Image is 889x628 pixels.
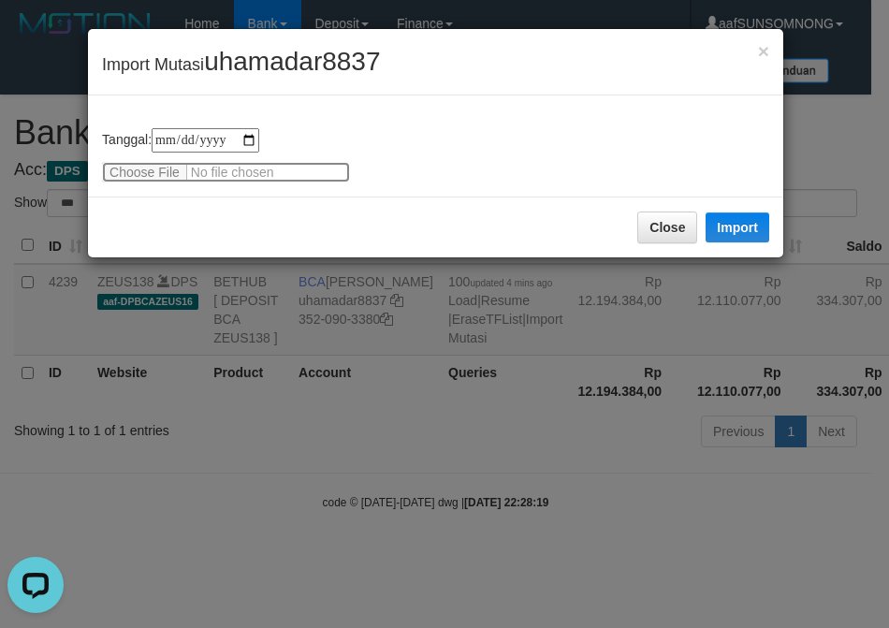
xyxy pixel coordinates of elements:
[7,7,64,64] button: Open LiveChat chat widget
[758,41,769,61] button: Close
[102,128,769,183] div: Tanggal:
[758,40,769,62] span: ×
[204,47,380,76] span: uhamadar8837
[102,55,380,74] span: Import Mutasi
[706,212,769,242] button: Import
[637,212,697,243] button: Close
